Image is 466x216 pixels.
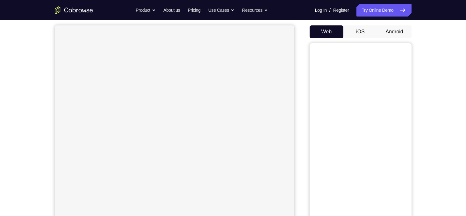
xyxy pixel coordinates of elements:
button: Android [377,25,412,38]
button: Product [136,4,156,17]
a: Pricing [188,4,200,17]
a: Go to the home page [55,6,93,14]
button: iOS [343,25,377,38]
a: Log In [315,4,327,17]
a: Try Online Demo [356,4,411,17]
span: / [329,6,331,14]
button: Use Cases [208,4,234,17]
a: Register [333,4,349,17]
button: Resources [242,4,268,17]
button: Web [310,25,344,38]
a: About us [163,4,180,17]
